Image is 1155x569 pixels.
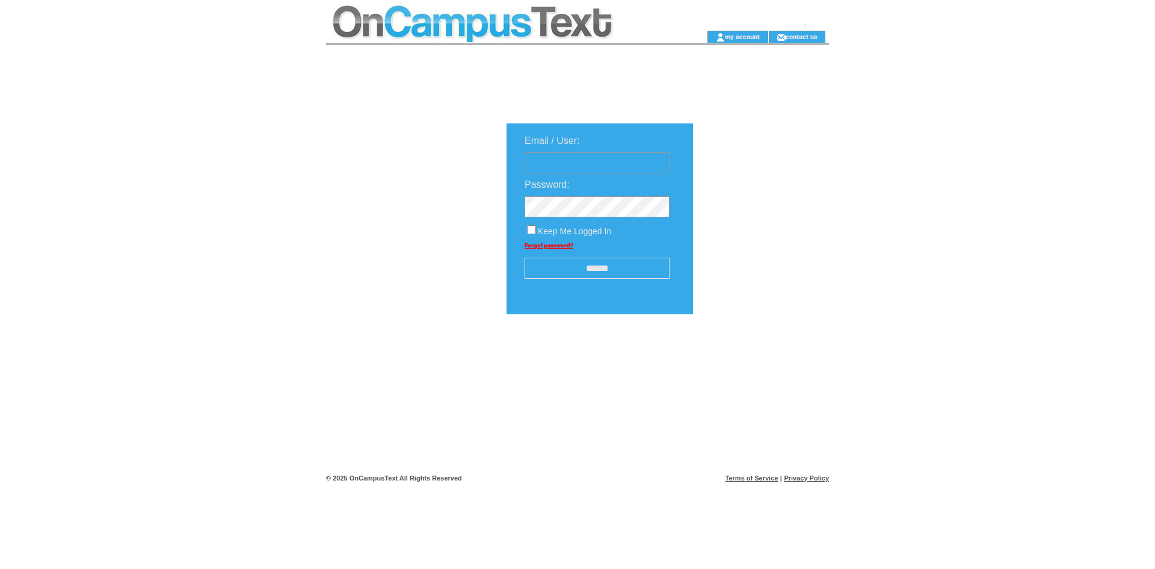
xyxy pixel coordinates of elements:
[780,474,782,482] span: |
[525,242,573,249] a: Forgot password?
[725,474,778,482] a: Terms of Service
[728,344,788,359] img: transparent.png;jsessionid=8EC61D27F8D3D95ADA6C58A16A8EC95D
[538,226,611,236] span: Keep Me Logged In
[777,33,786,42] img: contact_us_icon.gif;jsessionid=8EC61D27F8D3D95ADA6C58A16A8EC95D
[326,474,462,482] span: © 2025 OnCampusText All Rights Reserved
[525,179,570,190] span: Password:
[716,33,725,42] img: account_icon.gif;jsessionid=8EC61D27F8D3D95ADA6C58A16A8EC95D
[725,33,760,40] a: my account
[786,33,818,40] a: contact us
[784,474,829,482] a: Privacy Policy
[525,135,580,146] span: Email / User:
